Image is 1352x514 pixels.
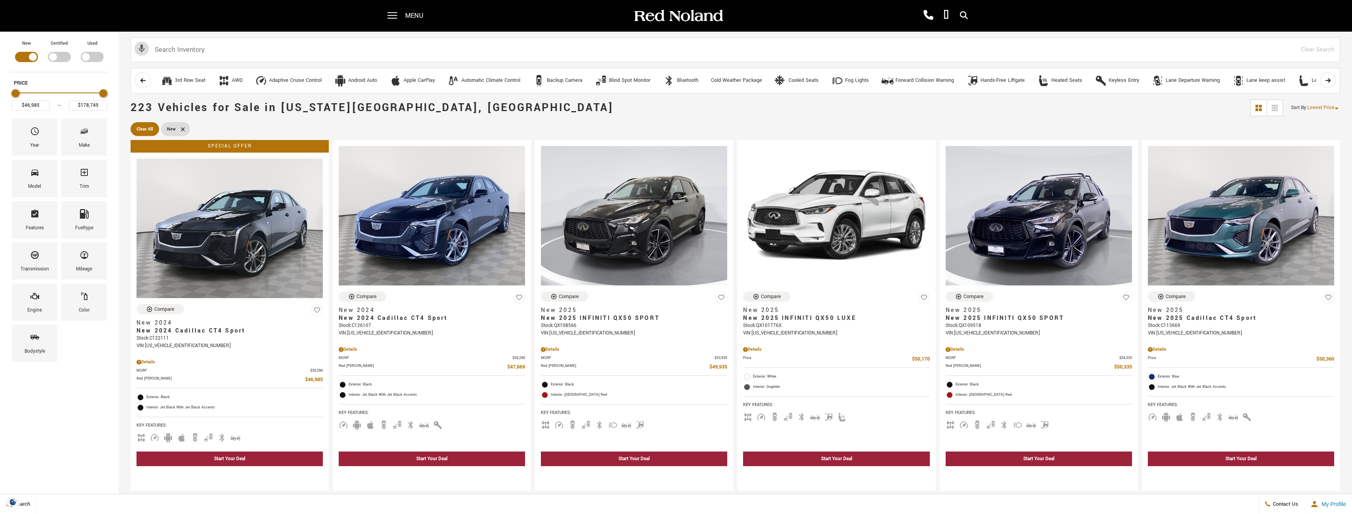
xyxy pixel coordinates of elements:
[1161,413,1171,419] span: Android Auto
[1166,293,1186,300] div: Compare
[946,421,955,427] span: AWD
[1312,77,1343,84] div: Leather Seats
[1320,72,1336,88] button: scroll right
[1148,306,1328,314] span: New 2025
[761,293,781,300] div: Compare
[137,159,323,298] img: 2024 Cadillac CT4 Sport
[956,381,1132,389] span: Exterior: Black
[797,413,806,419] span: Bluetooth
[770,72,823,89] button: Cooled SeatsCooled Seats
[541,363,727,371] a: Red [PERSON_NAME] $49,935
[137,368,323,374] a: MSRP $50,290
[137,421,323,430] span: Key Features :
[1307,104,1334,111] span: Lowest Price
[1152,75,1164,87] div: Lane Departure Warning
[137,359,323,366] div: Pricing Details - New 2024 Cadillac CT4 Sport AWD
[419,421,429,427] span: Forward Collision Warning
[339,408,525,417] span: Key Features :
[1322,291,1334,307] button: Save Vehicle
[743,291,791,302] button: Compare Vehicle
[1023,455,1054,462] div: Start Your Deal
[61,160,107,197] div: TrimTrim
[137,319,323,335] a: New 2024New 2024 Cadillac CT4 Sport
[339,314,519,322] span: New 2024 Cadillac CT4 Sport
[715,355,727,361] span: $53,935
[980,77,1025,84] div: Hands-Free Liftgate
[1158,373,1334,381] span: Exterior: Blue
[137,468,323,483] div: undefined - New 2024 Cadillac CT4 Sport AWD
[339,468,525,483] div: undefined - New 2024 Cadillac CT4 Sport
[743,452,929,466] div: Start Your Deal
[1148,355,1334,363] a: Price $50,360
[416,455,448,462] div: Start Your Deal
[770,413,779,419] span: Backup Camera
[214,455,245,462] div: Start Your Deal
[1158,383,1334,391] span: Interior: Jet Black With Jet Black Accents
[150,434,159,440] span: Adaptive Cruise Control
[591,72,655,89] button: Blind Spot MonitorBlind Spot Monitor
[21,265,49,274] div: Transmission
[30,207,40,224] span: Features
[137,452,323,466] div: Start Your Deal
[551,391,727,399] span: Interior: [GEOGRAPHIC_DATA] Red
[385,72,439,89] button: Apple CarPlayApple CarPlay
[1114,363,1132,371] span: $50,335
[1233,75,1244,87] div: Lane keep assist
[743,306,929,322] a: New 2025New 2025 INFINITI QX50 LUXE
[753,373,929,381] span: Exterior: White
[1090,72,1143,89] button: Keyless EntryKeyless Entry
[12,119,57,156] div: YearYear
[895,77,954,84] div: Forward Collision Warning
[366,421,375,427] span: Apple Car-Play
[541,346,727,353] div: Pricing Details - New 2025 INFINITI QX50 SPORT With Navigation & AWD
[1148,346,1334,353] div: Pricing Details - New 2025 Cadillac CT4 Sport With Navigation
[10,40,109,72] div: Filter by Vehicle Type
[609,77,650,84] div: Blind Spot Monitor
[26,224,44,232] div: Features
[541,421,550,427] span: AWD
[635,421,645,427] span: Hands-Free Liftgate
[137,327,317,335] span: New 2024 Cadillac CT4 Sport
[845,77,869,84] div: Fog Lights
[161,75,173,87] div: 3rd Row Seat
[305,376,323,384] span: $46,985
[12,242,57,280] div: TransmissionTransmission
[1316,355,1334,363] span: $50,360
[507,363,525,371] span: $47,669
[339,306,525,322] a: New 2024New 2024 Cadillac CT4 Sport
[404,77,435,84] div: Apple CarPlay
[339,291,386,302] button: Compare Vehicle
[541,291,588,302] button: Compare Vehicle
[349,391,525,399] span: Interior: Jet Black With Jet Black Accents
[946,291,993,302] button: Compare Vehicle
[190,434,200,440] span: Backup Camera
[824,413,833,419] span: Hands-Free Liftgate
[608,421,618,427] span: Fog Lights
[533,75,545,87] div: Backup Camera
[1148,314,1328,322] span: New 2025 Cadillac CT4 Sport
[659,72,703,89] button: BluetoothBluetooth
[22,40,31,47] label: New
[946,322,1132,329] div: Stock : QX109518
[79,306,90,315] div: Color
[339,355,512,361] span: MSRP
[581,421,591,427] span: Blind Spot Monitor
[80,125,89,141] span: Make
[1215,413,1225,419] span: Bluetooth
[137,342,323,350] div: VIN: [US_VEHICLE_IDENTIFICATION_NUMBER]
[1148,146,1334,285] img: 2025 Cadillac CT4 Sport
[554,421,564,427] span: Adaptive Cruise Control
[956,391,1132,399] span: Interior: [GEOGRAPHIC_DATA] Red
[559,293,579,300] div: Compare
[75,224,93,232] div: Fueltype
[821,455,852,462] div: Start Your Deal
[12,160,57,197] div: ModelModel
[512,355,525,361] span: $50,290
[743,146,929,285] img: 2025 INFINITI QX50 LUXE
[1202,413,1211,419] span: Blind Spot Monitor
[390,75,402,87] div: Apple CarPlay
[967,75,978,87] div: Hands-Free Liftgate
[339,421,348,427] span: Adaptive Cruise Control
[137,335,323,342] div: Stock : C122111
[339,355,525,361] a: MSRP $50,290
